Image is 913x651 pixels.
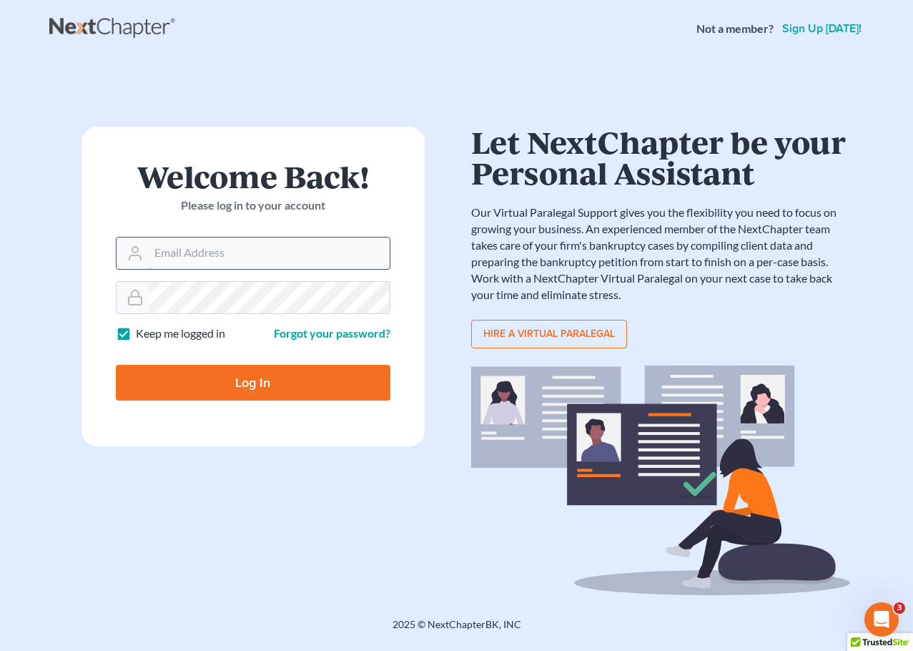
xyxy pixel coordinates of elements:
div: 2025 © NextChapterBK, INC [49,617,864,643]
a: Hire a virtual paralegal [471,320,627,348]
strong: Not a member? [696,21,774,37]
p: Please log in to your account [116,197,390,214]
label: Keep me logged in [136,325,225,342]
h1: Let NextChapter be your Personal Assistant [471,127,850,187]
p: Our Virtual Paralegal Support gives you the flexibility you need to focus on growing your busines... [471,205,850,303]
iframe: Intercom live chat [864,602,899,637]
span: 3 [894,602,905,614]
input: Email Address [149,238,390,269]
a: Sign up [DATE]! [779,23,864,34]
input: Log In [116,365,390,401]
a: Forgot your password? [274,326,390,340]
img: virtual_paralegal_bg-b12c8cf30858a2b2c02ea913d52db5c468ecc422855d04272ea22d19010d70dc.svg [471,366,850,595]
h1: Welcome Back! [116,161,390,192]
